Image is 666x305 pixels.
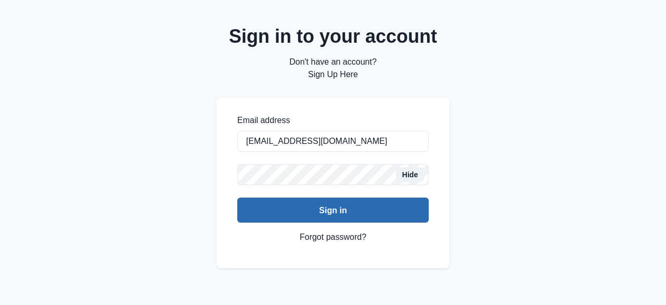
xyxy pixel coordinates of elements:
[237,114,422,127] label: Email address
[237,198,429,223] button: Sign in
[300,223,366,252] a: Forgot password?
[396,167,424,182] button: Hide
[237,131,429,152] input: Email
[289,57,377,66] span: Don't have an account?
[308,70,358,79] a: Sign Up Here
[216,25,450,47] h2: Sign in to your account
